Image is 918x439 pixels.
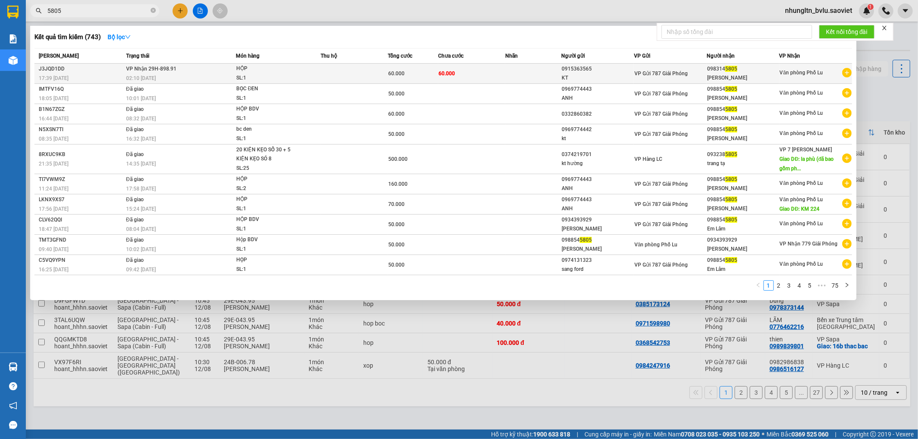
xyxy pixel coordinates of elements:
button: right [842,280,852,291]
span: Văn phòng Phố Lu [780,180,823,186]
span: VP Gửi 787 Giải Phóng [634,181,688,187]
div: 098854 [562,236,634,245]
div: 098854 [707,175,779,184]
span: 70.000 [388,201,405,207]
div: SL: 1 [236,114,301,123]
div: C5VQ9YPN [39,256,124,265]
div: sang ford [562,265,634,274]
span: Trạng thái [126,53,149,59]
span: plus-circle [842,129,852,138]
span: Nhãn [505,53,518,59]
span: 17:58 [DATE] [126,186,156,192]
div: 098314 [707,64,779,74]
span: Kết nối tổng đài [826,27,868,37]
span: 50.000 [388,91,405,97]
span: VP Gửi 787 Giải Phóng [634,111,688,117]
span: VP Gửi 787 Giải Phóng [634,201,688,207]
div: SL: 1 [236,74,301,83]
div: SL: 1 [236,224,301,234]
span: close-circle [151,8,156,13]
span: 16:32 [DATE] [126,136,156,142]
span: 10:02 [DATE] [126,246,156,252]
li: 3 [784,280,794,291]
div: [PERSON_NAME] [707,74,779,83]
span: Người gửi [561,53,585,59]
div: SL: 1 [236,245,301,254]
span: 5805 [725,126,737,132]
div: HỘP BDV [236,215,301,224]
span: plus-circle [842,259,852,269]
div: ANH [562,94,634,103]
div: 0915363565 [562,64,634,74]
div: bc den [236,125,301,134]
span: plus-circle [842,108,852,118]
div: HỘP [236,175,301,184]
div: [PERSON_NAME] [562,245,634,254]
span: VP Gửi 787 Giải Phóng [634,221,688,227]
span: plus-circle [842,68,852,77]
div: 0969774443 [562,195,634,204]
span: 60.000 [439,71,455,77]
span: VP Gửi 787 Giải Phóng [634,262,688,268]
div: 0974131323 [562,256,634,265]
div: CLV62QQI [39,215,124,224]
span: 18:47 [DATE] [39,226,68,232]
div: LKNX9XS7 [39,195,124,204]
span: left [756,282,761,288]
div: Hộp BDV [236,235,301,245]
span: [PERSON_NAME] [39,53,79,59]
span: Đã giao [126,106,144,112]
span: VP Gửi 787 Giải Phóng [634,91,688,97]
div: Em Lâm [707,265,779,274]
div: SL: 2 [236,184,301,193]
span: 50.000 [388,221,405,227]
span: Tổng cước [388,53,412,59]
span: 5805 [725,66,737,72]
span: message [9,421,17,429]
span: 16:44 [DATE] [39,116,68,122]
li: 1 [763,280,774,291]
span: Văn phòng Phố Lu [780,90,823,96]
div: KT [562,74,634,83]
span: VP Nhận 29H-898.91 [126,66,176,72]
li: Next Page [842,280,852,291]
span: 09:42 [DATE] [126,267,156,273]
div: kt [562,134,634,143]
span: 18:05 [DATE] [39,95,68,101]
div: [PERSON_NAME] [707,114,779,123]
span: ••• [815,280,829,291]
span: notification [9,402,17,410]
span: 21:35 [DATE] [39,161,68,167]
li: 2 [774,280,784,291]
div: N5XSN7TI [39,125,124,134]
a: 4 [795,281,804,290]
div: SL: 1 [236,265,301,274]
span: 500.000 [388,156,408,162]
div: 0969774443 [562,85,634,94]
a: 5 [805,281,815,290]
span: Văn phòng Phố Lu [780,130,823,136]
span: plus-circle [842,153,852,163]
div: 0374219701 [562,150,634,159]
div: SL: 1 [236,134,301,144]
div: 0332860382 [562,110,634,119]
div: ANH [562,184,634,193]
li: Previous Page [753,280,763,291]
div: HỌP [236,255,301,265]
div: Em Lâm [707,224,779,233]
span: plus-circle [842,178,852,188]
span: Đã giao [126,237,144,243]
div: 0934393929 [562,215,634,224]
img: logo-vxr [7,6,19,18]
span: Văn phòng Phố Lu [780,261,823,267]
div: [PERSON_NAME] [562,224,634,233]
div: HỘP BDV [236,104,301,114]
input: Tìm tên, số ĐT hoặc mã đơn [47,6,149,15]
span: Văn phòng Phố Lu [634,242,678,248]
span: Đã giao [126,257,144,263]
div: 8RXUC9KB [39,150,124,159]
div: J3JQD1DD [39,64,124,74]
span: Văn phòng Phố Lu [780,196,823,203]
span: 16:25 [DATE] [39,267,68,273]
span: Đã giao [126,86,144,92]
